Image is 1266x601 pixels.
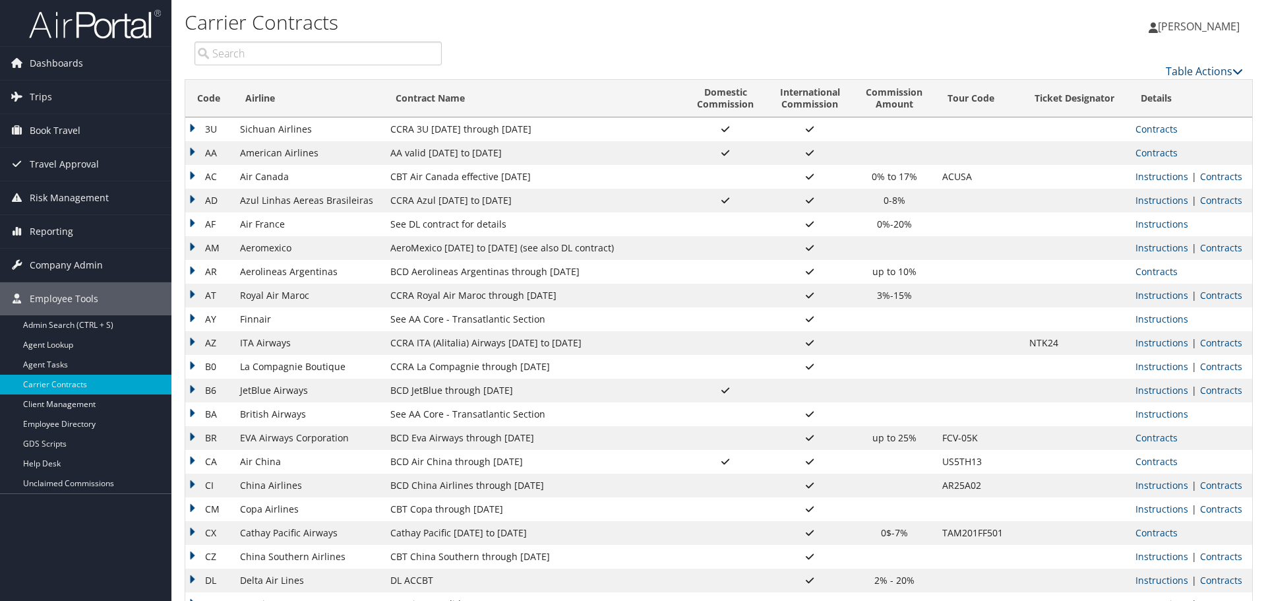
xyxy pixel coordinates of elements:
td: TAM201FF501 [936,521,1023,545]
td: CI [185,474,233,497]
td: CM [185,497,233,521]
a: View Contracts [1200,289,1242,301]
th: CommissionAmount: activate to sort column ascending [853,80,936,117]
a: View Contracts [1200,574,1242,586]
td: American Airlines [233,141,384,165]
td: AA [185,141,233,165]
td: DL ACCBT [384,569,684,592]
td: CBT China Southern through [DATE] [384,545,684,569]
a: View Contracts [1200,336,1242,349]
a: View Ticketing Instructions [1135,408,1188,420]
td: AT [185,284,233,307]
td: See AA Core - Transatlantic Section [384,307,684,331]
td: JetBlue Airways [233,379,384,402]
a: View Ticketing Instructions [1135,336,1188,349]
span: | [1188,574,1200,586]
input: Search [195,42,442,65]
th: Details: activate to sort column ascending [1129,80,1252,117]
td: 3U [185,117,233,141]
a: View Contracts [1135,526,1178,539]
td: Air China [233,450,384,474]
td: CX [185,521,233,545]
th: InternationalCommission: activate to sort column ascending [767,80,853,117]
span: | [1188,360,1200,373]
a: View Ticketing Instructions [1135,574,1188,586]
td: Cathay Pacific [DATE] to [DATE] [384,521,684,545]
td: AZ [185,331,233,355]
td: 0$-7% [853,521,936,545]
span: Risk Management [30,181,109,214]
td: up to 25% [853,426,936,450]
a: View Contracts [1200,241,1242,254]
td: AC [185,165,233,189]
td: AM [185,236,233,260]
td: BCD JetBlue through [DATE] [384,379,684,402]
a: View Contracts [1200,170,1242,183]
a: View Contracts [1200,194,1242,206]
span: Book Travel [30,114,80,147]
td: 3%-15% [853,284,936,307]
span: | [1188,479,1200,491]
td: Royal Air Maroc [233,284,384,307]
a: View Contracts [1135,455,1178,468]
th: Ticket Designator: activate to sort column ascending [1023,80,1129,117]
td: Cathay Pacific Airways [233,521,384,545]
a: View Ticketing Instructions [1135,170,1188,183]
th: Code: activate to sort column descending [185,80,233,117]
td: 0% to 17% [853,165,936,189]
td: Azul Linhas Aereas Brasileiras [233,189,384,212]
td: up to 10% [853,260,936,284]
td: CBT Air Canada effective [DATE] [384,165,684,189]
td: Air Canada [233,165,384,189]
span: Employee Tools [30,282,98,315]
h1: Carrier Contracts [185,9,897,36]
td: Aerolineas Argentinas [233,260,384,284]
th: Airline: activate to sort column ascending [233,80,384,117]
td: La Compagnie Boutique [233,355,384,379]
td: Delta Air Lines [233,569,384,592]
td: AY [185,307,233,331]
td: CCRA La Compagnie through [DATE] [384,355,684,379]
span: | [1188,194,1200,206]
td: Aeromexico [233,236,384,260]
span: Company Admin [30,249,103,282]
a: View Ticketing Instructions [1135,289,1188,301]
td: 0%-20% [853,212,936,236]
span: | [1188,241,1200,254]
td: CA [185,450,233,474]
td: ACUSA [936,165,1023,189]
td: BCD Air China through [DATE] [384,450,684,474]
td: CCRA ITA (Alitalia) Airways [DATE] to [DATE] [384,331,684,355]
a: View Ticketing Instructions [1135,218,1188,230]
span: | [1188,289,1200,301]
td: CCRA 3U [DATE] through [DATE] [384,117,684,141]
a: View Ticketing Instructions [1135,503,1188,515]
a: Table Actions [1166,64,1243,79]
td: ITA Airways [233,331,384,355]
td: CZ [185,545,233,569]
th: Contract Name: activate to sort column ascending [384,80,684,117]
td: US5TH13 [936,450,1023,474]
a: View Contracts [1200,503,1242,515]
td: B6 [185,379,233,402]
td: DL [185,569,233,592]
td: B0 [185,355,233,379]
a: View Ticketing Instructions [1135,194,1188,206]
a: View Contracts [1200,384,1242,396]
td: AeroMexico [DATE] to [DATE] (see also DL contract) [384,236,684,260]
td: BCD China Airlines through [DATE] [384,474,684,497]
span: | [1188,503,1200,515]
a: View Contracts [1135,265,1178,278]
span: | [1188,384,1200,396]
td: CCRA Azul [DATE] to [DATE] [384,189,684,212]
span: | [1188,550,1200,563]
a: [PERSON_NAME] [1149,7,1253,46]
td: CBT Copa through [DATE] [384,497,684,521]
td: BCD Eva Airways through [DATE] [384,426,684,450]
a: View Contracts [1135,146,1178,159]
td: AD [185,189,233,212]
span: Trips [30,80,52,113]
img: airportal-logo.png [29,9,161,40]
span: | [1188,336,1200,349]
td: BR [185,426,233,450]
